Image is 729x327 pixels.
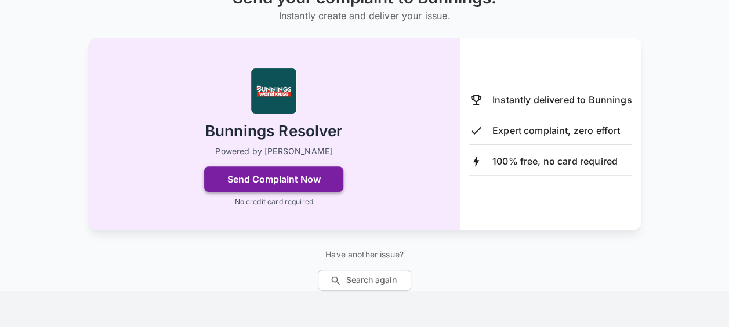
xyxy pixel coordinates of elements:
[492,154,618,168] p: 100% free, no card required
[233,8,497,24] h6: Instantly create and deliver your issue.
[492,123,620,137] p: Expert complaint, zero effort
[205,121,343,141] h2: Bunnings Resolver
[318,249,411,260] p: Have another issue?
[234,197,313,207] p: No credit card required
[215,146,332,157] p: Powered by [PERSON_NAME]
[318,270,411,291] button: Search again
[492,93,632,107] p: Instantly delivered to Bunnings
[204,166,343,192] button: Send Complaint Now
[251,68,297,114] img: Bunnings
